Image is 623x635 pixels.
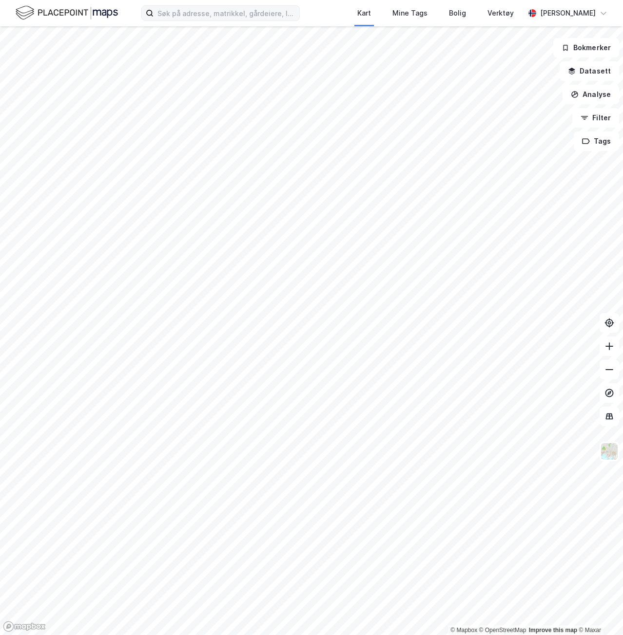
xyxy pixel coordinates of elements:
div: Kart [357,7,371,19]
div: [PERSON_NAME] [540,7,596,19]
iframe: Chat Widget [574,588,623,635]
img: logo.f888ab2527a4732fd821a326f86c7f29.svg [16,4,118,21]
input: Søk på adresse, matrikkel, gårdeiere, leietakere eller personer [154,6,299,20]
div: Kontrollprogram for chat [574,588,623,635]
div: Mine Tags [392,7,428,19]
div: Verktøy [487,7,514,19]
div: Bolig [449,7,466,19]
